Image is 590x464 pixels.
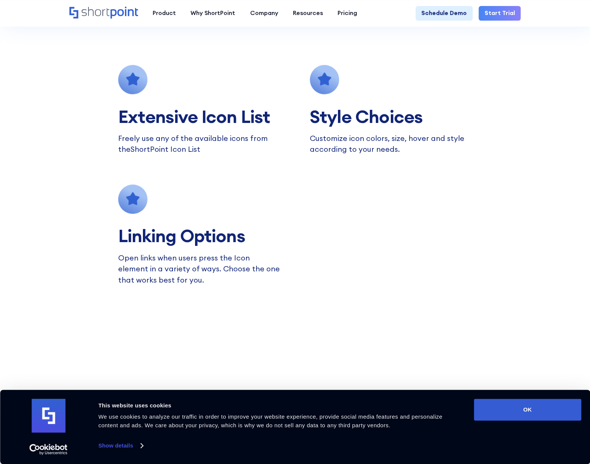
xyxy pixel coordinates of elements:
a: Show details [98,440,143,451]
p: Freely use any of the available icons from the [118,133,281,155]
div: Why ShortPoint [191,9,235,18]
a: Schedule Demo [416,6,473,21]
h2: Extensive Icon List [118,107,298,127]
h2: Style Choices [310,107,490,127]
a: Usercentrics Cookiebot - opens in a new window [16,444,81,455]
a: Product [145,6,183,21]
div: Resources [293,9,323,18]
div: Company [250,9,278,18]
a: Why ShortPoint [183,6,243,21]
p: Open links when users press the Icon element in a variety of ways. Choose the one that works best... [118,252,281,285]
img: logo [32,399,65,433]
div: Pricing [338,9,357,18]
div: Product [153,9,176,18]
h2: Linking Options [118,226,298,246]
a: Pricing [330,6,365,21]
iframe: Chat Widget [455,377,590,464]
a: Company [243,6,285,21]
a: ShortPoint Icon List [131,144,200,154]
div: This website uses cookies [98,401,457,410]
p: Customize icon colors, size, hover and style according to your needs. [310,133,472,155]
button: OK [474,399,581,421]
a: Resources [285,6,330,21]
a: Start Trial [479,6,521,21]
a: Home [69,7,138,19]
span: We use cookies to analyze our traffic in order to improve your website experience, provide social... [98,413,442,428]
